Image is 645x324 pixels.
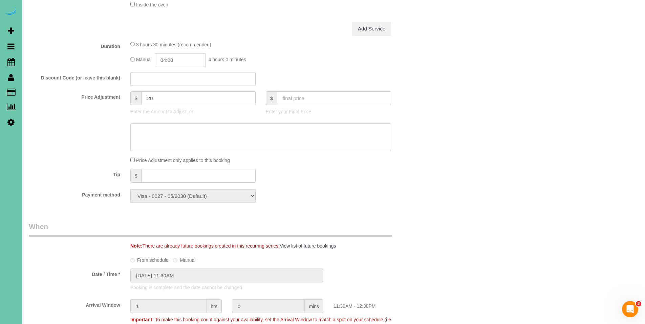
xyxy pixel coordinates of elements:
a: Add Service [352,22,391,36]
a: View list of future bookings [280,243,336,249]
p: Enter the Amount to Adjust, or [130,108,256,115]
p: Booking is complete and the date cannot be changed [130,284,391,291]
span: Price Adjustment only applies to this booking [136,158,230,163]
legend: When [29,222,392,237]
div: 11:30AM - 12:30PM [328,299,430,309]
p: Enter your Final Price [266,108,391,115]
label: Price Adjustment [24,91,125,100]
label: Discount Code (or leave this blank) [24,72,125,81]
label: Date / Time * [24,269,125,278]
label: Duration [24,41,125,50]
input: final price [277,91,391,105]
iframe: Intercom live chat [622,301,638,317]
span: $ [130,91,142,105]
span: $ [266,91,277,105]
span: mins [305,299,323,313]
div: There are already future bookings created in this recurring series. [125,242,430,249]
span: Inside the oven [136,2,168,7]
label: Arrival Window [24,299,125,308]
span: 3 hours 30 minutes (recommended) [136,42,211,47]
input: MM/DD/YYYY HH:MM [130,269,323,282]
label: From schedule [130,254,169,263]
span: Manual [136,57,152,63]
span: 3 [636,301,641,306]
input: From schedule [130,258,135,262]
span: hrs [207,299,222,313]
img: Automaid Logo [4,7,18,16]
label: Manual [173,254,195,263]
span: $ [130,169,142,183]
span: 4 hours 0 minutes [209,57,246,63]
label: Payment method [24,189,125,198]
strong: Important: [130,317,154,322]
input: Manual [173,258,177,262]
label: Tip [24,169,125,178]
strong: Note: [130,243,143,249]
